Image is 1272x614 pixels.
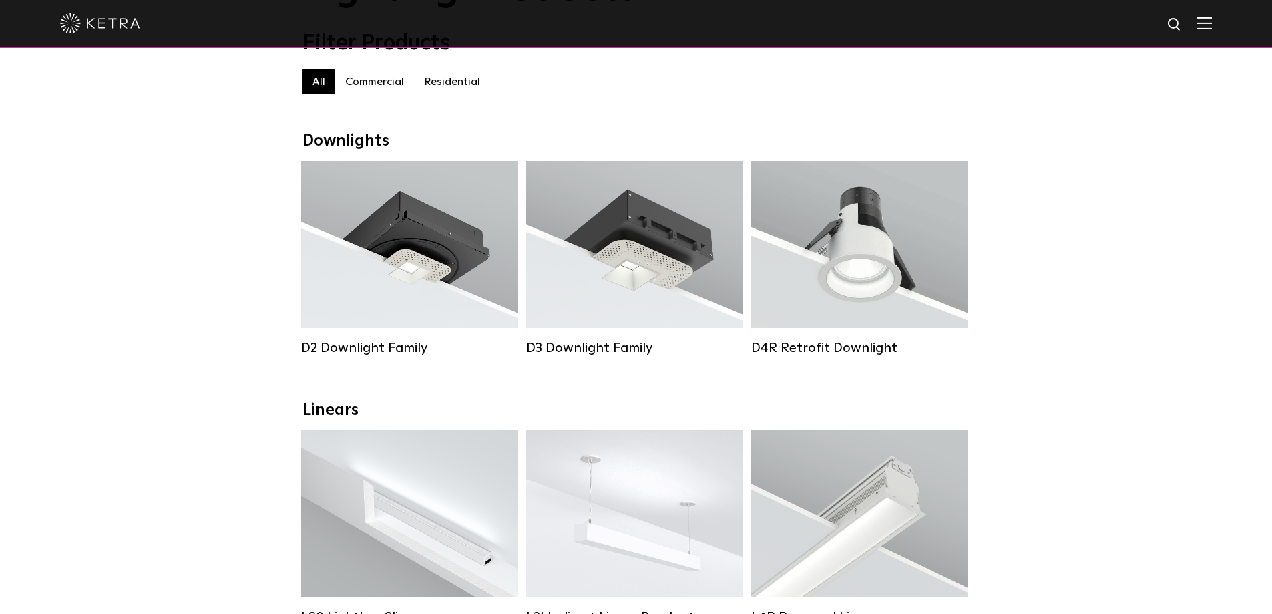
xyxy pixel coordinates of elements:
[301,161,518,356] a: D2 Downlight Family Lumen Output:1200Colors:White / Black / Gloss Black / Silver / Bronze / Silve...
[302,69,335,94] label: All
[60,13,140,33] img: ketra-logo-2019-white
[751,340,968,356] div: D4R Retrofit Downlight
[751,161,968,356] a: D4R Retrofit Downlight Lumen Output:800Colors:White / BlackBeam Angles:15° / 25° / 40° / 60°Watta...
[302,132,970,151] div: Downlights
[302,401,970,420] div: Linears
[1167,17,1183,33] img: search icon
[526,340,743,356] div: D3 Downlight Family
[1197,17,1212,29] img: Hamburger%20Nav.svg
[335,69,414,94] label: Commercial
[526,161,743,356] a: D3 Downlight Family Lumen Output:700 / 900 / 1100Colors:White / Black / Silver / Bronze / Paintab...
[414,69,490,94] label: Residential
[301,340,518,356] div: D2 Downlight Family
